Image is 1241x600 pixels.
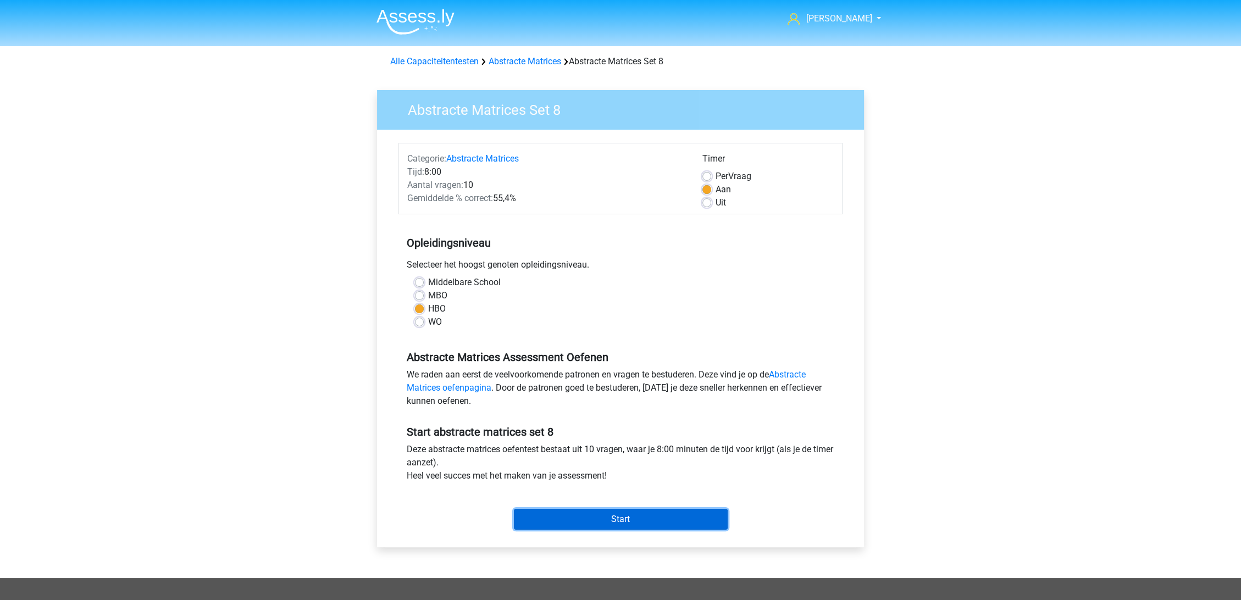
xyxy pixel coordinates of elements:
[428,302,446,315] label: HBO
[428,289,447,302] label: MBO
[783,12,873,25] a: [PERSON_NAME]
[386,55,855,68] div: Abstracte Matrices Set 8
[407,232,834,254] h5: Opleidingsniveau
[489,56,561,66] a: Abstracte Matrices
[716,170,751,183] label: Vraag
[716,183,731,196] label: Aan
[407,425,834,438] h5: Start abstracte matrices set 8
[390,56,479,66] a: Alle Capaciteitentesten
[428,315,442,329] label: WO
[446,153,519,164] a: Abstracte Matrices
[428,276,501,289] label: Middelbare School
[702,152,834,170] div: Timer
[395,97,856,119] h3: Abstracte Matrices Set 8
[806,13,872,24] span: [PERSON_NAME]
[398,258,843,276] div: Selecteer het hoogst genoten opleidingsniveau.
[716,196,726,209] label: Uit
[398,368,843,412] div: We raden aan eerst de veelvoorkomende patronen en vragen te bestuderen. Deze vind je op de . Door...
[407,166,424,177] span: Tijd:
[407,351,834,364] h5: Abstracte Matrices Assessment Oefenen
[514,509,728,530] input: Start
[407,153,446,164] span: Categorie:
[407,180,463,190] span: Aantal vragen:
[399,179,694,192] div: 10
[716,171,728,181] span: Per
[399,192,694,205] div: 55,4%
[376,9,455,35] img: Assessly
[407,193,493,203] span: Gemiddelde % correct:
[399,165,694,179] div: 8:00
[398,443,843,487] div: Deze abstracte matrices oefentest bestaat uit 10 vragen, waar je 8:00 minuten de tijd voor krijgt...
